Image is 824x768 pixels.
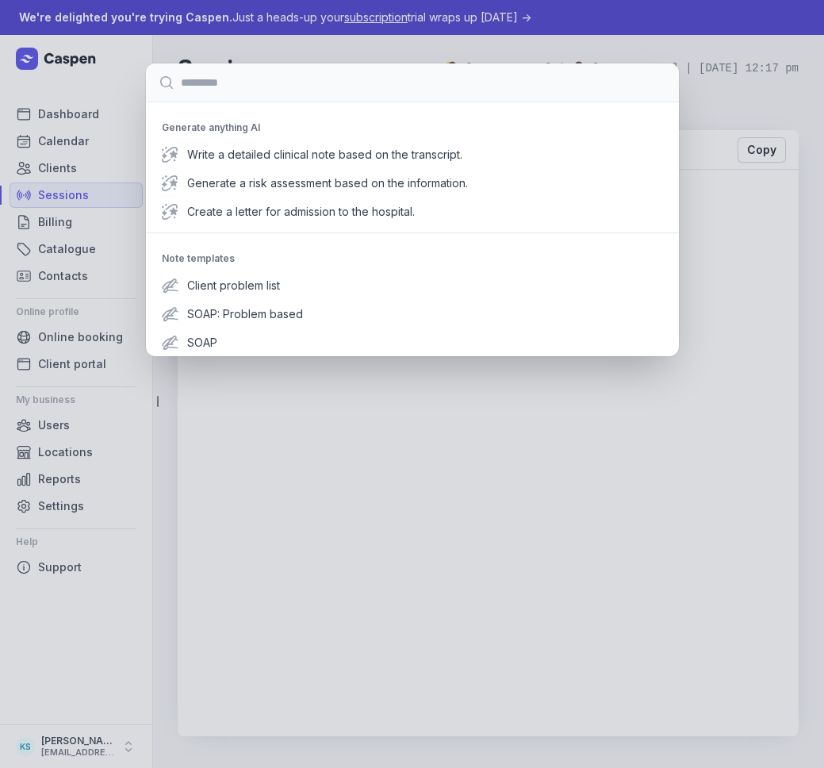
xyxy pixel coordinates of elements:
[187,147,663,163] span: Write a detailed clinical note based on the transcript.
[152,252,673,265] h2: Note templates
[187,204,663,220] span: Create a letter for admission to the hospital.
[187,175,663,191] span: Generate a risk assessment based on the information.
[187,306,663,322] span: SOAP: Problem based
[152,121,673,134] h2: Generate anything AI
[187,335,663,351] span: SOAP
[187,278,663,294] span: Client problem list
